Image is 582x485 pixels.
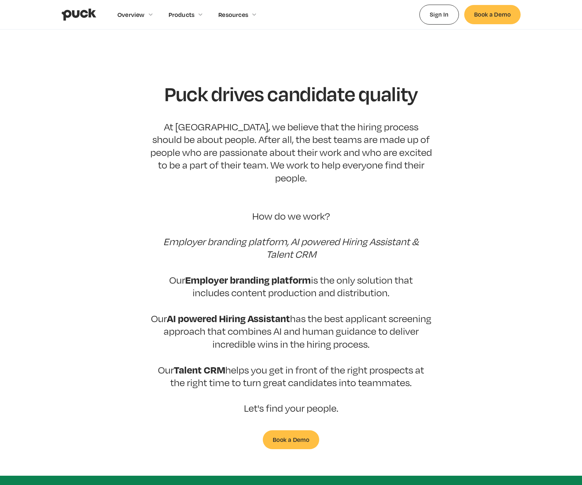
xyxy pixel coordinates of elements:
h1: Puck drives candidate quality [164,83,418,104]
a: Book a Demo [263,430,319,449]
div: Resources [218,11,248,18]
a: Book a Demo [464,5,521,24]
div: Products [169,11,195,18]
a: Sign In [419,5,459,24]
p: At [GEOGRAPHIC_DATA], we believe that the hiring process should be about people. After all, the b... [150,120,432,414]
strong: Employer branding platform [185,273,311,286]
em: Employer branding platform, AI powered Hiring Assistant & Talent CRM [163,236,419,260]
strong: Talent CRM [174,363,225,376]
strong: AI powered Hiring Assistant [167,311,290,325]
div: Overview [117,11,145,18]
